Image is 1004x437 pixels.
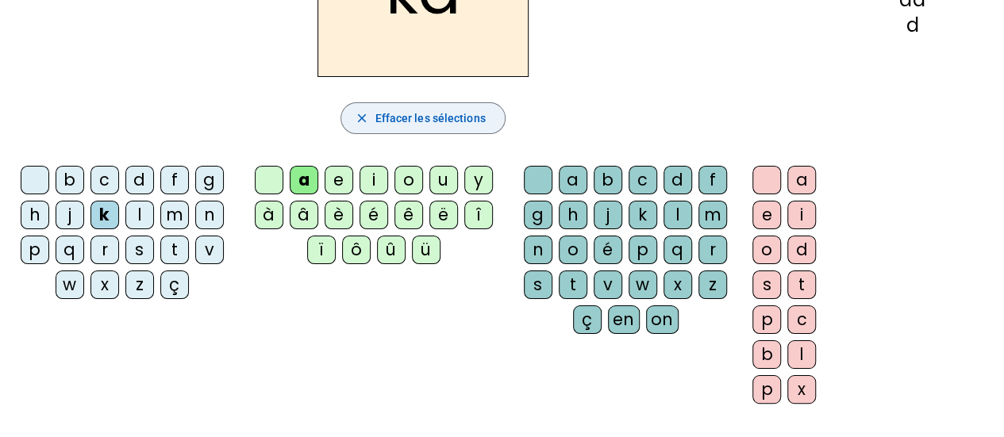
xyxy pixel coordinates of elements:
mat-icon: close [354,111,368,125]
div: f [698,166,727,194]
div: a [290,166,318,194]
div: e [752,201,781,229]
div: ï [307,236,336,264]
div: y [464,166,493,194]
div: s [752,270,781,299]
div: é [360,201,388,229]
div: l [125,201,154,229]
div: f [160,166,189,194]
div: m [698,201,727,229]
div: t [160,236,189,264]
div: b [752,340,781,369]
div: a [559,166,587,194]
div: r [698,236,727,264]
div: ü [412,236,440,264]
div: j [594,201,622,229]
div: on [646,305,679,334]
div: à [255,201,283,229]
div: g [524,201,552,229]
div: j [56,201,84,229]
div: o [559,236,587,264]
div: ë [429,201,458,229]
div: m [160,201,189,229]
div: w [56,270,84,299]
div: g [195,166,224,194]
div: h [559,201,587,229]
div: d [846,16,979,35]
div: d [664,166,692,194]
div: é [594,236,622,264]
div: î [464,201,493,229]
div: r [90,236,119,264]
div: c [90,166,119,194]
div: z [125,270,154,299]
div: p [752,305,781,334]
div: i [787,201,816,229]
div: o [752,236,781,264]
div: â [290,201,318,229]
div: a [787,166,816,194]
div: b [594,166,622,194]
div: en [608,305,640,334]
div: o [394,166,423,194]
span: Effacer les sélections [375,109,485,128]
div: p [21,236,49,264]
div: c [787,305,816,334]
div: p [752,375,781,404]
div: x [787,375,816,404]
div: e [325,166,353,194]
div: z [698,270,727,299]
div: w [629,270,657,299]
div: s [524,270,552,299]
div: t [559,270,587,299]
div: ç [573,305,602,334]
div: b [56,166,84,194]
div: ç [160,270,189,299]
div: v [195,236,224,264]
div: c [629,166,657,194]
div: k [90,201,119,229]
div: q [56,236,84,264]
div: x [90,270,119,299]
div: n [195,201,224,229]
button: Effacer les sélections [340,102,505,134]
div: s [125,236,154,264]
div: x [664,270,692,299]
div: q [664,236,692,264]
div: t [787,270,816,299]
div: v [594,270,622,299]
div: l [787,340,816,369]
div: h [21,201,49,229]
div: k [629,201,657,229]
div: p [629,236,657,264]
div: u [429,166,458,194]
div: û [377,236,406,264]
div: n [524,236,552,264]
div: ô [342,236,371,264]
div: è [325,201,353,229]
div: d [125,166,154,194]
div: i [360,166,388,194]
div: d [787,236,816,264]
div: l [664,201,692,229]
div: ê [394,201,423,229]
